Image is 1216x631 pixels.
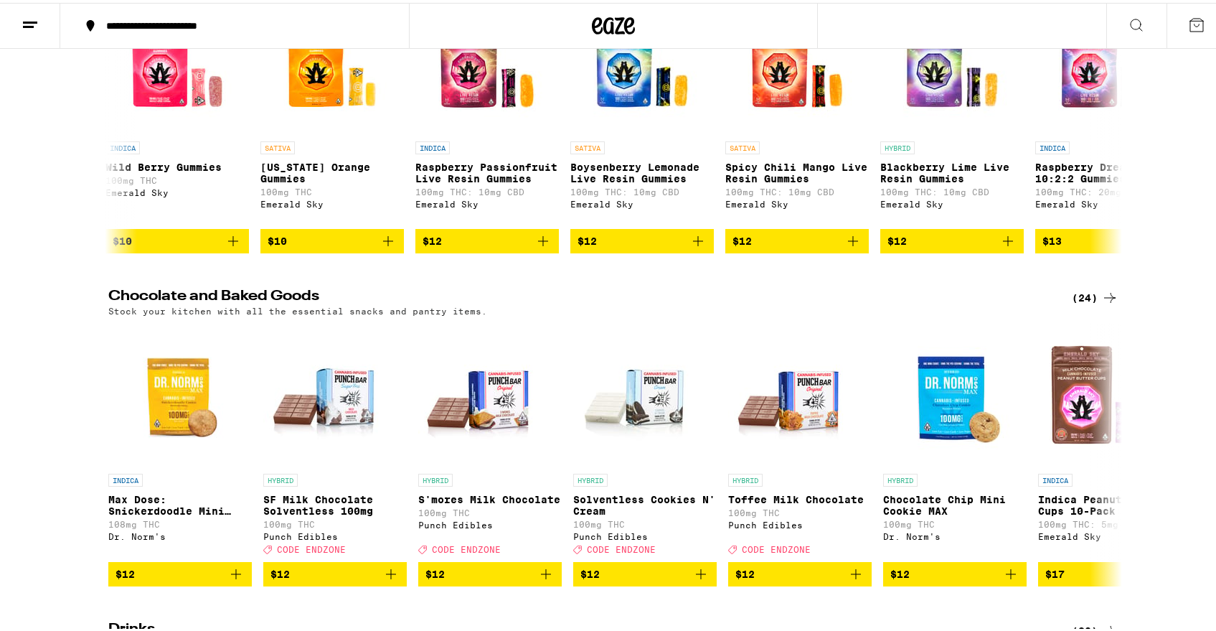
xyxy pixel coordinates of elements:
[725,159,869,182] p: Spicy Chili Mango Live Resin Gummies
[1038,320,1182,558] a: Open page for Indica Peanut Butter Cups 10-Pack from Emerald Sky
[1038,471,1073,484] p: INDICA
[415,139,450,151] p: INDICA
[1045,566,1065,577] span: $17
[570,226,714,251] button: Add to bag
[883,491,1027,514] p: Chocolate Chip Mini Cookie MAX
[260,226,404,251] button: Add to bag
[883,471,918,484] p: HYBRID
[1035,159,1179,182] p: Raspberry Dream Sleep 10:2:2 Gummies
[425,566,445,577] span: $12
[108,491,252,514] p: Max Dose: Snickerdoodle Mini Cookie - Indica
[725,226,869,251] button: Add to bag
[573,517,717,526] p: 100mg THC
[263,320,407,464] img: Punch Edibles - SF Milk Chocolate Solventless 100mg
[1042,233,1062,244] span: $13
[423,233,442,244] span: $12
[573,471,608,484] p: HYBRID
[573,320,717,558] a: Open page for Solventless Cookies N' Cream from Punch Edibles
[432,543,501,552] span: CODE ENDZONE
[108,320,252,558] a: Open page for Max Dose: Snickerdoodle Mini Cookie - Indica from Dr. Norm's
[418,491,562,503] p: S'mores Milk Chocolate
[260,197,404,206] div: Emerald Sky
[587,543,656,552] span: CODE ENDZONE
[108,320,252,464] img: Dr. Norm's - Max Dose: Snickerdoodle Mini Cookie - Indica
[418,320,562,558] a: Open page for S'mores Milk Chocolate from Punch Edibles
[418,518,562,527] div: Punch Edibles
[105,185,249,195] div: Emerald Sky
[1038,320,1182,464] img: Emerald Sky - Indica Peanut Butter Cups 10-Pack
[728,518,872,527] div: Punch Edibles
[108,529,252,538] div: Dr. Norm's
[880,139,915,151] p: HYBRID
[880,226,1024,251] button: Add to bag
[880,197,1024,206] div: Emerald Sky
[1035,197,1179,206] div: Emerald Sky
[883,517,1027,526] p: 100mg THC
[9,10,103,22] span: Hi. Need any help?
[570,139,605,151] p: SATIVA
[728,491,872,503] p: Toffee Milk Chocolate
[570,159,714,182] p: Boysenberry Lemonade Live Resin Gummies
[725,139,760,151] p: SATIVA
[728,559,872,584] button: Add to bag
[263,491,407,514] p: SF Milk Chocolate Solventless 100mg
[573,320,717,464] img: Punch Edibles - Solventless Cookies N' Cream
[418,471,453,484] p: HYBRID
[260,184,404,194] p: 100mg THC
[728,505,872,515] p: 100mg THC
[728,320,872,558] a: Open page for Toffee Milk Chocolate from Punch Edibles
[578,233,597,244] span: $12
[108,559,252,584] button: Add to bag
[270,566,290,577] span: $12
[277,543,346,552] span: CODE ENDZONE
[1038,529,1182,538] div: Emerald Sky
[263,471,298,484] p: HYBRID
[263,517,407,526] p: 100mg THC
[883,529,1027,538] div: Dr. Norm's
[263,529,407,538] div: Punch Edibles
[883,559,1027,584] button: Add to bag
[880,184,1024,194] p: 100mg THC: 10mg CBD
[725,184,869,194] p: 100mg THC: 10mg CBD
[268,233,287,244] span: $10
[418,559,562,584] button: Add to bag
[105,226,249,251] button: Add to bag
[105,159,249,170] p: Wild Berry Gummies
[1038,491,1182,514] p: Indica Peanut Butter Cups 10-Pack
[573,491,717,514] p: Solventless Cookies N' Cream
[415,184,559,194] p: 100mg THC: 10mg CBD
[260,139,295,151] p: SATIVA
[570,184,714,194] p: 100mg THC: 10mg CBD
[732,233,752,244] span: $12
[735,566,755,577] span: $12
[1035,184,1179,194] p: 100mg THC: 20mg CBD
[890,566,910,577] span: $12
[108,471,143,484] p: INDICA
[880,159,1024,182] p: Blackberry Lime Live Resin Gummies
[725,197,869,206] div: Emerald Sky
[415,197,559,206] div: Emerald Sky
[728,320,872,464] img: Punch Edibles - Toffee Milk Chocolate
[883,320,1027,558] a: Open page for Chocolate Chip Mini Cookie MAX from Dr. Norm's
[263,559,407,584] button: Add to bag
[113,233,132,244] span: $10
[108,304,487,313] p: Stock your kitchen with all the essential snacks and pantry items.
[1072,286,1118,304] a: (24)
[116,566,135,577] span: $12
[415,159,559,182] p: Raspberry Passionfruit Live Resin Gummies
[1038,559,1182,584] button: Add to bag
[1035,139,1070,151] p: INDICA
[1035,226,1179,251] button: Add to bag
[105,139,140,151] p: INDICA
[573,559,717,584] button: Add to bag
[415,226,559,251] button: Add to bag
[570,197,714,206] div: Emerald Sky
[883,320,1027,464] img: Dr. Norm's - Chocolate Chip Mini Cookie MAX
[418,320,562,464] img: Punch Edibles - S'mores Milk Chocolate
[418,505,562,515] p: 100mg THC
[108,517,252,526] p: 108mg THC
[108,286,1048,304] h2: Chocolate and Baked Goods
[742,543,811,552] span: CODE ENDZONE
[887,233,907,244] span: $12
